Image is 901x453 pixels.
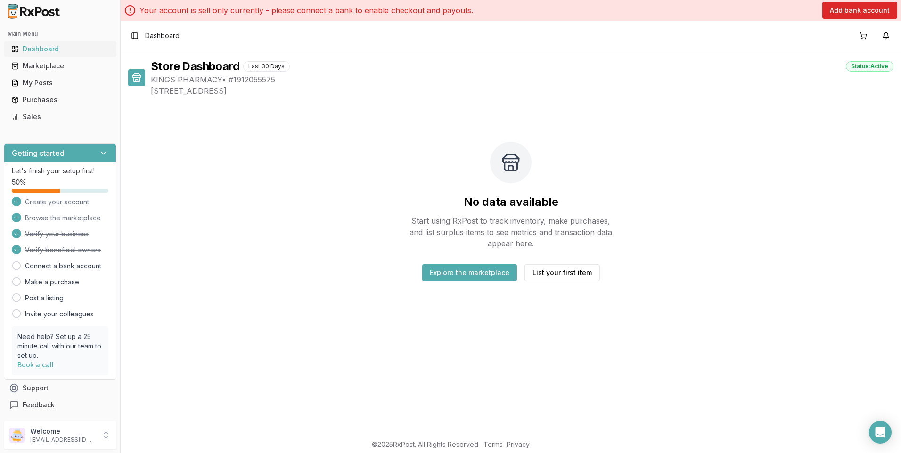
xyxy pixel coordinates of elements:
a: Privacy [507,440,530,448]
div: Marketplace [11,61,109,71]
span: Dashboard [145,31,180,40]
p: Your account is sell only currently - please connect a bank to enable checkout and payouts. [139,5,473,16]
div: Open Intercom Messenger [869,421,892,444]
button: Dashboard [4,41,116,57]
a: Connect a bank account [25,261,101,271]
p: Let's finish your setup first! [12,166,108,176]
a: My Posts [8,74,113,91]
a: Marketplace [8,57,113,74]
span: 50 % [12,178,26,187]
button: Feedback [4,396,116,413]
span: Verify beneficial owners [25,245,101,255]
nav: breadcrumb [145,31,180,40]
div: My Posts [11,78,109,88]
button: Marketplace [4,58,116,73]
span: Browse the marketplace [25,213,101,223]
h2: Main Menu [8,30,113,38]
button: Purchases [4,92,116,107]
button: My Posts [4,75,116,90]
a: Make a purchase [25,277,79,287]
h3: Getting started [12,147,65,159]
button: Support [4,380,116,396]
a: Book a call [17,361,54,369]
a: Dashboard [8,40,113,57]
span: Feedback [23,400,55,410]
span: KINGS PHARMACY • # 1912055575 [151,74,893,85]
img: RxPost Logo [4,4,64,19]
div: Status: Active [846,61,893,72]
p: [EMAIL_ADDRESS][DOMAIN_NAME] [30,436,96,444]
a: Purchases [8,91,113,108]
p: Welcome [30,427,96,436]
a: Invite your colleagues [25,309,94,319]
span: Create your account [25,197,89,207]
div: Purchases [11,95,109,105]
div: Sales [11,112,109,121]
a: Sales [8,108,113,125]
span: Verify your business [25,229,89,239]
div: Dashboard [11,44,109,54]
button: Sales [4,109,116,124]
button: Explore the marketplace [422,264,517,281]
span: [STREET_ADDRESS] [151,85,893,97]
h2: No data available [464,194,558,210]
img: User avatar [9,428,25,443]
a: Post a listing [25,293,64,303]
button: Add bank account [822,2,897,19]
button: List your first item [524,264,600,281]
a: Terms [483,440,503,448]
p: Need help? Set up a 25 minute call with our team to set up. [17,332,103,360]
p: Start using RxPost to track inventory, make purchases, and list surplus items to see metrics and ... [405,215,616,249]
h1: Store Dashboard [151,59,239,74]
div: Last 30 Days [243,61,290,72]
